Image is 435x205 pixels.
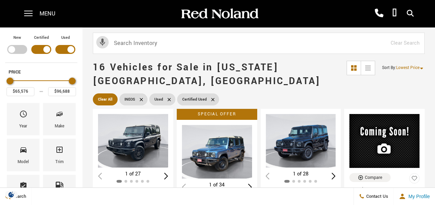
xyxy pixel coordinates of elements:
div: Year [19,123,27,130]
span: Clear All [98,95,112,104]
span: INEOS [124,95,135,104]
div: Trim [55,158,64,166]
span: Fueltype [55,180,64,194]
div: Special Offer [177,109,257,120]
span: Trim [55,144,64,158]
svg: Click to toggle on voice search [96,36,109,48]
img: 2024 INEOS Grenadier Wagon [349,114,420,168]
div: Minimum Price [7,78,13,84]
img: 2024 INEOS Grenadier Wagon 1 [182,125,253,179]
div: Next slide [332,173,336,179]
div: Filter by Vehicle Type [5,34,77,62]
span: Used 2024 [349,186,414,192]
div: 1 of 27 [98,170,168,178]
button: Open user profile menu [394,188,435,205]
span: Lowest Price [396,65,420,71]
div: 1 / 2 [182,125,253,179]
label: Used [61,34,70,41]
span: Used [154,95,163,104]
section: Click to Open Cookie Consent Modal [3,191,19,198]
button: Compare Vehicle [349,173,391,182]
input: Maximum [48,87,76,96]
span: Model [19,144,28,158]
div: ModelModel [7,139,40,171]
div: TrimTrim [43,139,76,171]
span: Contact Us [365,193,388,200]
span: My Profile [406,194,430,199]
button: Save Vehicle [409,173,420,186]
input: Search Inventory [93,33,425,54]
div: Model [18,158,29,166]
img: Opt-Out Icon [3,191,19,198]
span: Sort By : [382,65,396,71]
h5: Price [9,69,74,75]
img: 2024 INEOS Grenadier Wagon 1 [266,114,337,168]
div: 1 / 2 [266,114,337,168]
div: 1 of 28 [266,170,336,178]
input: Minimum [7,87,34,96]
div: Next slide [164,173,168,179]
span: Certified Used [182,95,207,104]
div: Compare [365,174,382,181]
label: New [13,34,21,41]
span: Features [19,180,28,194]
span: Year [19,108,28,123]
span: 16 Vehicles for Sale in [US_STATE][GEOGRAPHIC_DATA], [GEOGRAPHIC_DATA] [93,61,320,88]
div: Make [55,123,64,130]
label: Certified [34,34,49,41]
div: Maximum Price [69,78,76,84]
img: 2024 INEOS Grenadier Wagon 1 [98,114,170,168]
div: 1 / 2 [98,114,170,168]
img: Red Noland Auto Group [180,8,259,20]
div: YearYear [7,103,40,135]
span: Make [55,108,64,123]
div: Price [7,75,76,96]
div: 1 of 34 [182,181,252,189]
div: Next slide [248,184,252,190]
div: MakeMake [43,103,76,135]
